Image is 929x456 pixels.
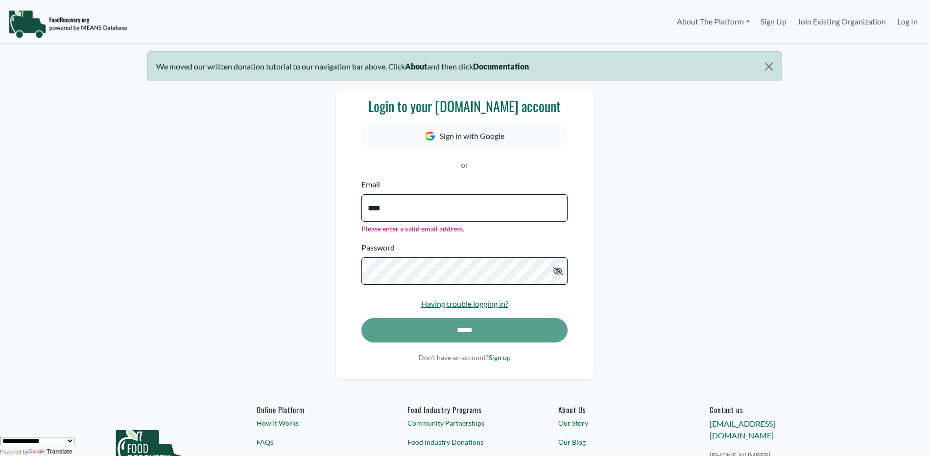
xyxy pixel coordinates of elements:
a: Translate [28,448,72,455]
a: Join Existing Organization [792,12,891,31]
a: Community Partnerships [407,418,522,428]
img: Google Icon [425,132,435,141]
p: or [361,159,567,171]
a: How It Works [257,418,371,428]
h3: Login to your [DOMAIN_NAME] account [361,98,567,114]
b: Documentation [473,62,529,71]
p: Don't have an account? [361,352,567,363]
a: About Us [558,405,672,414]
img: Google Translate [28,449,47,456]
a: Sign up [489,353,511,362]
h6: Online Platform [257,405,371,414]
a: Our Story [558,418,672,428]
a: Sign Up [755,12,792,31]
img: NavigationLogo_FoodRecovery-91c16205cd0af1ed486a0f1a7774a6544ea792ac00100771e7dd3ec7c0e58e41.png [8,9,127,39]
a: About The Platform [671,12,755,31]
button: Close [756,52,781,81]
label: Email [361,179,380,190]
a: [EMAIL_ADDRESS][DOMAIN_NAME] [710,419,775,440]
label: Password [361,242,395,253]
div: We moved our written donation tutorial to our navigation bar above. Click and then click [147,51,782,81]
div: Please enter a valid email address. [361,224,567,234]
h6: Food Industry Programs [407,405,522,414]
b: About [405,62,427,71]
a: Having trouble logging in? [421,299,508,308]
button: Sign in with Google [361,123,567,149]
a: Log In [892,12,923,31]
h6: Contact us [710,405,824,414]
